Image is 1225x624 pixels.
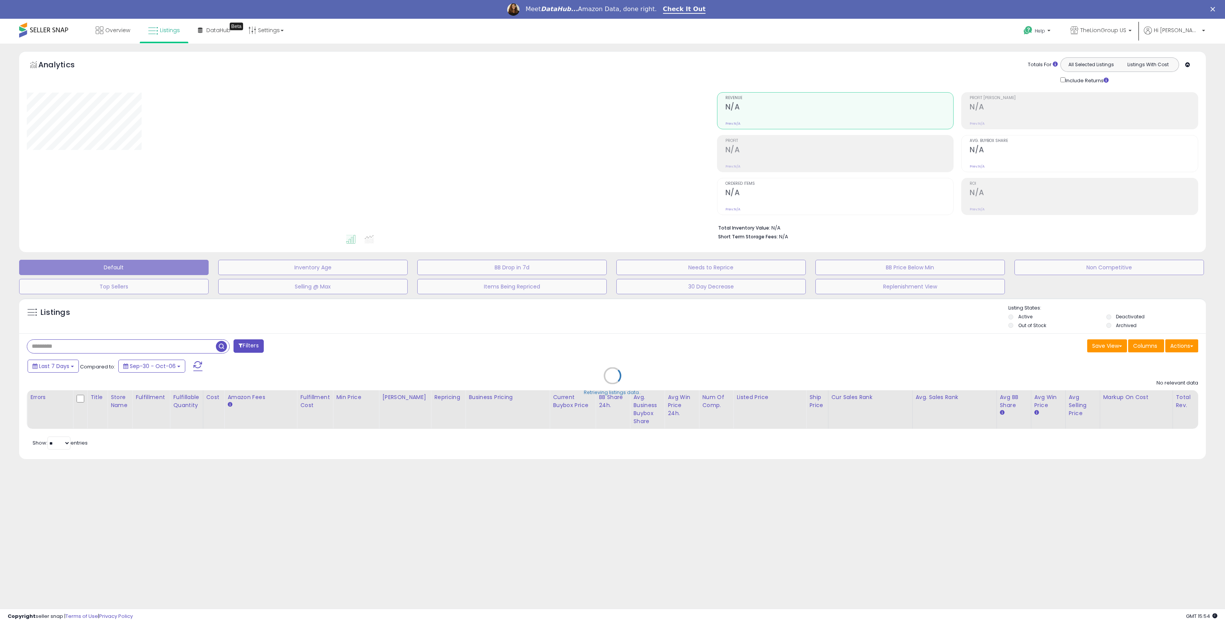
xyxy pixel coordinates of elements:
a: Help [1018,20,1058,44]
button: Inventory Age [218,260,408,275]
div: Close [1210,7,1218,11]
div: Totals For [1028,61,1058,68]
span: Listings [160,26,180,34]
span: Revenue [725,96,954,100]
small: Prev: N/A [725,164,740,169]
span: Ordered Items [725,182,954,186]
button: Selling @ Max [218,279,408,294]
span: Overview [105,26,130,34]
button: Needs to Reprice [616,260,806,275]
span: Hi [PERSON_NAME] [1154,26,1200,34]
div: Meet Amazon Data, done right. [526,5,657,13]
div: Retrieving listings data.. [584,389,641,396]
span: Avg. Buybox Share [970,139,1198,143]
h2: N/A [725,188,954,199]
a: TheLionGroup US [1065,19,1137,44]
small: Prev: N/A [725,121,740,126]
button: Non Competitive [1014,260,1204,275]
a: Listings [142,19,186,42]
h2: N/A [725,145,954,156]
small: Prev: N/A [725,207,740,212]
h2: N/A [970,145,1198,156]
button: Replenishment View [815,279,1005,294]
h2: N/A [970,188,1198,199]
a: Settings [243,19,289,42]
button: Listings With Cost [1119,60,1176,70]
a: Check It Out [663,5,706,14]
li: N/A [718,223,1193,232]
span: N/A [779,233,788,240]
button: Items Being Repriced [417,279,607,294]
h5: Analytics [38,59,90,72]
button: 30 Day Decrease [616,279,806,294]
span: TheLionGroup US [1080,26,1126,34]
button: All Selected Listings [1063,60,1120,70]
span: DataHub [206,26,230,34]
small: Prev: N/A [970,121,985,126]
button: Default [19,260,209,275]
b: Short Term Storage Fees: [718,233,778,240]
i: DataHub... [541,5,578,13]
small: Prev: N/A [970,164,985,169]
b: Total Inventory Value: [718,225,770,231]
button: BB Price Below Min [815,260,1005,275]
button: BB Drop in 7d [417,260,607,275]
a: Hi [PERSON_NAME] [1144,26,1205,44]
small: Prev: N/A [970,207,985,212]
button: Top Sellers [19,279,209,294]
a: Overview [90,19,136,42]
span: Profit [725,139,954,143]
h2: N/A [725,103,954,113]
span: Help [1035,28,1045,34]
img: Profile image for Georgie [507,3,519,16]
span: ROI [970,182,1198,186]
a: DataHub [192,19,236,42]
i: Get Help [1023,26,1033,35]
h2: N/A [970,103,1198,113]
div: Tooltip anchor [230,23,243,30]
div: Include Returns [1055,76,1118,84]
span: Profit [PERSON_NAME] [970,96,1198,100]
